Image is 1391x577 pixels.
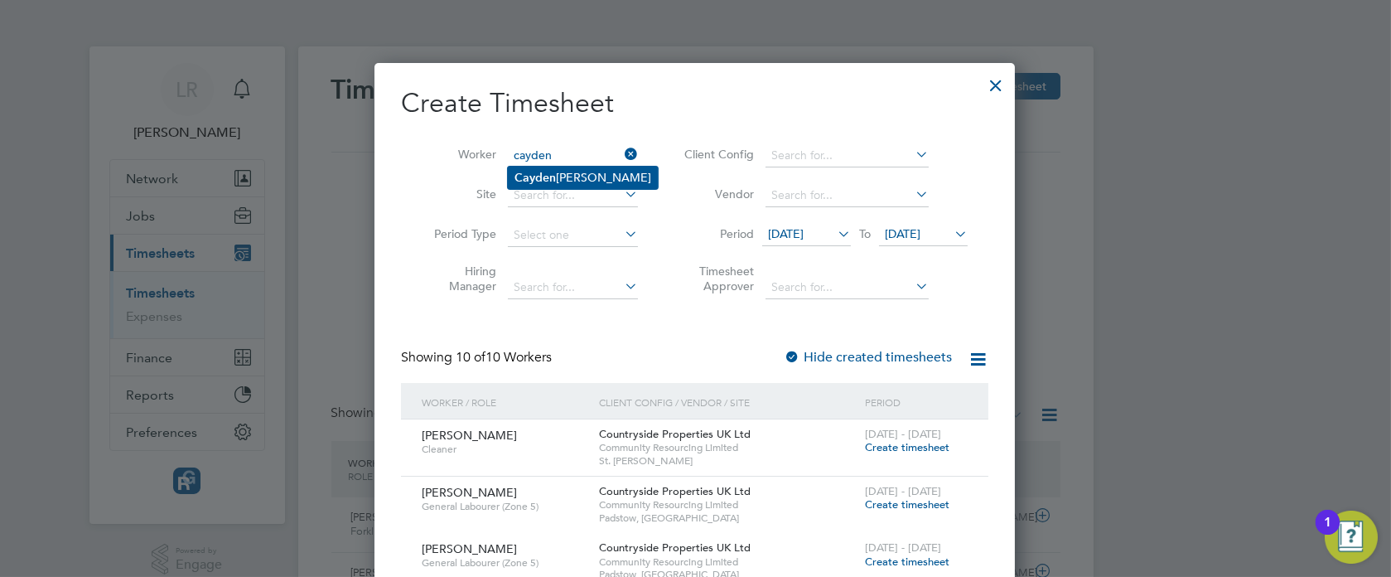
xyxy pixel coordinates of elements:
span: Create timesheet [865,555,949,569]
button: Open Resource Center, 1 new notification [1325,511,1378,564]
input: Search for... [508,184,638,207]
span: Create timesheet [865,440,949,454]
span: Countryside Properties UK Ltd [599,484,751,498]
span: [PERSON_NAME] [422,428,517,443]
span: [DATE] [885,226,920,241]
span: General Labourer (Zone 5) [422,556,587,570]
span: 10 Workers [456,349,552,366]
input: Search for... [508,276,638,299]
input: Search for... [766,276,929,299]
span: [DATE] - [DATE] [865,541,941,555]
label: Hiring Manager [422,264,496,293]
span: [DATE] [768,226,804,241]
label: Timesheet Approver [679,264,754,293]
li: [PERSON_NAME] [508,167,658,189]
span: Create timesheet [865,497,949,512]
label: Hide created timesheets [784,349,952,366]
span: Countryside Properties UK Ltd [599,541,751,555]
h2: Create Timesheet [401,86,988,121]
span: Countryside Properties UK Ltd [599,427,751,441]
div: Period [861,383,972,421]
span: [DATE] - [DATE] [865,427,941,441]
div: 1 [1324,522,1331,544]
span: General Labourer (Zone 5) [422,500,587,513]
span: [DATE] - [DATE] [865,484,941,498]
span: Community Resourcing Limited [599,555,857,569]
div: Client Config / Vendor / Site [595,383,861,421]
label: Site [422,187,496,201]
span: St. [PERSON_NAME] [599,454,857,468]
span: [PERSON_NAME] [422,541,517,556]
span: Community Resourcing Limited [599,441,857,454]
label: Worker [422,147,496,162]
span: [PERSON_NAME] [422,485,517,500]
label: Period [679,226,754,241]
label: Period Type [422,226,496,241]
label: Vendor [679,187,754,201]
span: To [854,223,876,245]
span: Cleaner [422,443,587,456]
input: Search for... [766,144,929,167]
b: Cayden [514,171,556,185]
span: 10 of [456,349,485,366]
span: Community Resourcing Limited [599,498,857,512]
label: Client Config [679,147,754,162]
span: Padstow, [GEOGRAPHIC_DATA] [599,512,857,525]
input: Search for... [508,144,638,167]
input: Select one [508,224,638,247]
div: Showing [401,349,555,366]
input: Search for... [766,184,929,207]
div: Worker / Role [418,383,595,421]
